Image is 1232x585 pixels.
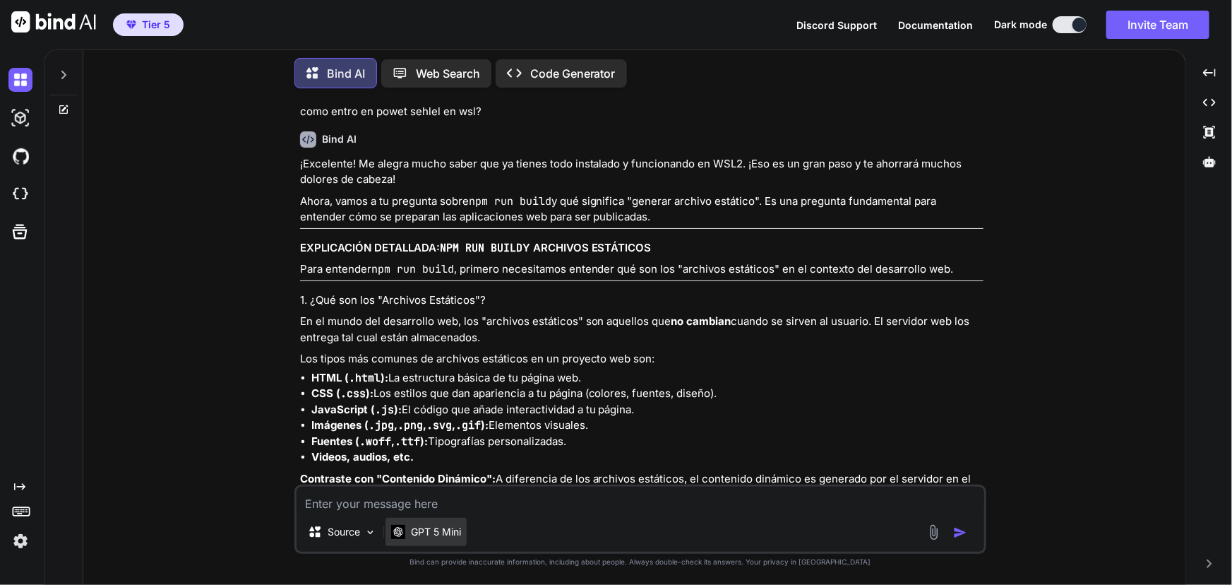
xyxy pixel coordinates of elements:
[416,65,480,82] p: Web Search
[411,525,461,539] p: GPT 5 Mini
[294,557,986,567] p: Bind can provide inaccurate information, including about people. Always double-check its answers....
[300,314,983,345] p: En el mundo del desarrollo web, los "archivos estáticos" son aquellos que cuando se sirven al usu...
[349,371,381,385] code: .html
[311,403,402,416] strong: JavaScript ( ):
[796,18,877,32] button: Discord Support
[8,106,32,130] img: darkAi-studio
[898,18,973,32] button: Documentation
[994,18,1047,32] span: Dark mode
[8,529,32,553] img: settings
[300,104,983,120] p: como entro en powet sehlel en wsl?
[311,402,983,418] li: El código que añade interactividad a tu página.
[469,194,551,208] code: npm run build
[926,524,942,540] img: attachment
[311,418,983,434] li: Elementos visuales.
[300,194,983,225] p: Ahora, vamos a tu pregunta sobre y qué significa "generar archivo estático". Es una pregunta fund...
[300,472,496,485] strong: Contraste con "Contenido Dinámico":
[311,450,414,463] strong: Videos, audios, etc.
[113,13,184,36] button: premiumTier 5
[375,403,394,417] code: .js
[311,370,983,386] li: La estructura básica de tu página web.
[322,132,357,146] h6: Bind AI
[300,351,983,367] p: Los tipos más comunes de archivos estáticos en un proyecto web son:
[311,435,428,448] strong: Fuentes ( , ):
[300,292,983,309] h4: 1. ¿Qué son los "Archivos Estáticos"?
[1106,11,1209,39] button: Invite Team
[328,525,360,539] p: Source
[300,240,983,256] h3: EXPLICACIÓN DETALLADA: Y ARCHIVOS ESTÁTICOS
[395,435,420,449] code: .ttf
[311,418,489,432] strong: Imágenes ( , , , ):
[311,371,388,384] strong: HTML ( ):
[898,19,973,31] span: Documentation
[126,20,136,29] img: premium
[391,525,405,538] img: GPT 5 Mini
[440,241,522,255] code: NPM RUN BUILD
[671,314,731,328] strong: no cambian
[397,418,423,432] code: .png
[300,156,983,188] p: ¡Excelente! Me alegra mucho saber que ya tienes todo instalado y funcionando en WSL2. ¡Eso es un ...
[311,386,983,402] li: Los estilos que dan apariencia a tu página (colores, fuentes, diseño).
[426,418,452,432] code: .svg
[8,68,32,92] img: darkChat
[8,182,32,206] img: cloudideIcon
[327,65,365,82] p: Bind AI
[359,435,391,449] code: .woff
[311,434,983,450] li: Tipografías personalizadas.
[796,19,877,31] span: Discord Support
[11,11,96,32] img: Bind AI
[364,526,376,538] img: Pick Models
[142,18,170,32] span: Tier 5
[371,262,454,276] code: npm run build
[300,261,983,278] p: Para entender , primero necesitamos entender qué son los "archivos estáticos" en el contexto del ...
[369,418,394,432] code: .jpg
[953,526,967,540] img: icon
[300,471,983,535] p: A diferencia de los archivos estáticos, el contenido dinámico es generado por el servidor en el m...
[340,386,366,401] code: .css
[530,65,616,82] p: Code Generator
[455,418,481,432] code: .gif
[8,144,32,168] img: githubDark
[311,386,373,400] strong: CSS ( ):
